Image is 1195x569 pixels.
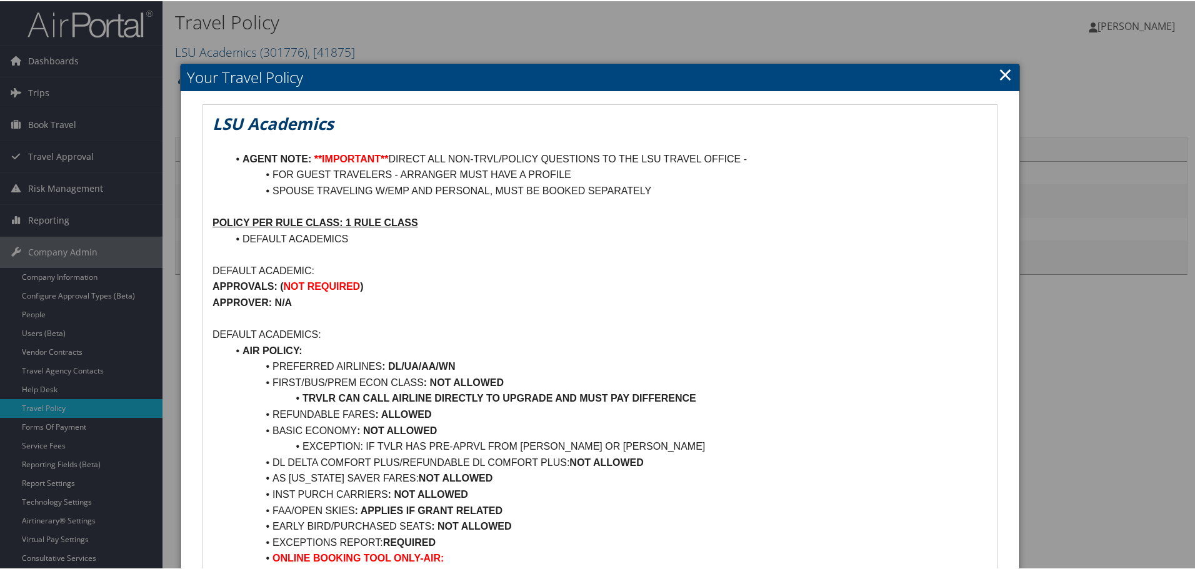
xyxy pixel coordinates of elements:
[357,424,437,435] strong: : NOT ALLOWED
[212,111,334,134] em: LSU Academics
[284,280,361,290] strong: NOT REQUIRED
[227,422,987,438] li: BASIC ECONOMY
[227,405,987,422] li: REFUNDABLE FARES
[212,262,987,278] p: DEFAULT ACADEMIC:
[383,536,436,547] strong: REQUIRED
[569,456,644,467] strong: NOT ALLOWED
[227,469,987,485] li: AS [US_STATE] SAVER FARES:
[419,472,493,482] strong: NOT ALLOWED
[375,408,431,418] strong: : ALLOWED
[227,166,987,182] li: FOR GUEST TRAVELERS - ARRANGER MUST HAVE A PROFILE
[280,280,283,290] strong: (
[998,61,1012,86] a: Close
[227,453,987,470] li: DL DELTA COMFORT PLUS/REFUNDABLE DL COMFORT PLUS:
[227,533,987,550] li: EXCEPTIONS REPORT:
[227,357,987,374] li: PREFERRED AIRLINES
[212,280,277,290] strong: APPROVALS:
[212,325,987,342] p: DEFAULT ACADEMICS:
[227,230,987,246] li: DEFAULT ACADEMICS
[227,485,987,502] li: INST PURCH CARRIERS
[227,374,987,390] li: FIRST/BUS/PREM ECON CLASS
[227,517,987,533] li: EARLY BIRD/PURCHASED SEATS
[212,216,418,227] u: POLICY PER RULE CLASS: 1 RULE CLASS
[424,376,427,387] strong: :
[431,520,511,530] strong: : NOT ALLOWED
[181,62,1019,90] h2: Your Travel Policy
[242,152,311,163] strong: AGENT NOTE:
[272,552,444,562] strong: ONLINE BOOKING TOOL ONLY-AIR:
[227,437,987,453] li: EXCEPTION: IF TVLR HAS PRE-APRVL FROM [PERSON_NAME] OR [PERSON_NAME]
[302,392,696,402] strong: TRVLR CAN CALL AIRLINE DIRECTLY TO UPGRADE AND MUST PAY DIFFERENCE
[382,360,455,370] strong: : DL/UA/AA/WN
[212,296,292,307] strong: APPROVER: N/A
[242,344,302,355] strong: AIR POLICY:
[227,182,987,198] li: SPOUSE TRAVELING W/EMP AND PERSONAL, MUST BE BOOKED SEPARATELY
[360,280,363,290] strong: )
[355,504,502,515] strong: : APPLIES IF GRANT RELATED
[227,502,987,518] li: FAA/OPEN SKIES
[388,488,468,498] strong: : NOT ALLOWED
[430,376,504,387] strong: NOT ALLOWED
[227,150,987,166] li: DIRECT ALL NON-TRVL/POLICY QUESTIONS TO THE LSU TRAVEL OFFICE -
